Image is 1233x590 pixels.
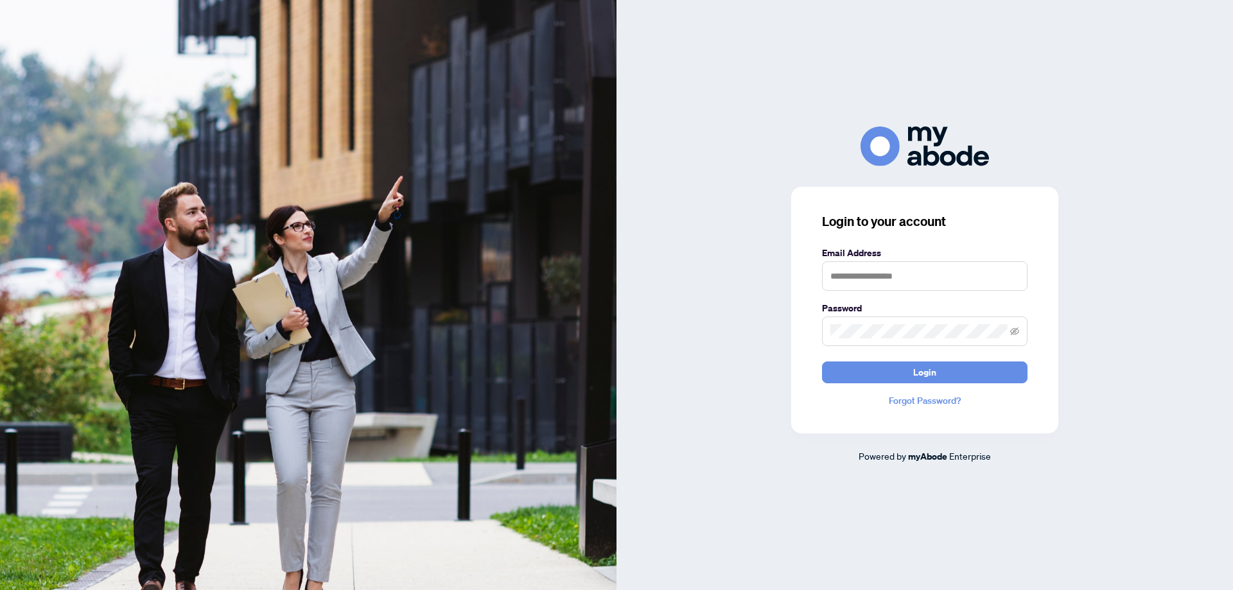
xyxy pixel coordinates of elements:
[913,362,936,383] span: Login
[908,449,947,464] a: myAbode
[822,361,1027,383] button: Login
[1010,327,1019,336] span: eye-invisible
[859,450,906,462] span: Powered by
[822,394,1027,408] a: Forgot Password?
[822,301,1027,315] label: Password
[949,450,991,462] span: Enterprise
[822,246,1027,260] label: Email Address
[861,126,989,166] img: ma-logo
[822,213,1027,230] h3: Login to your account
